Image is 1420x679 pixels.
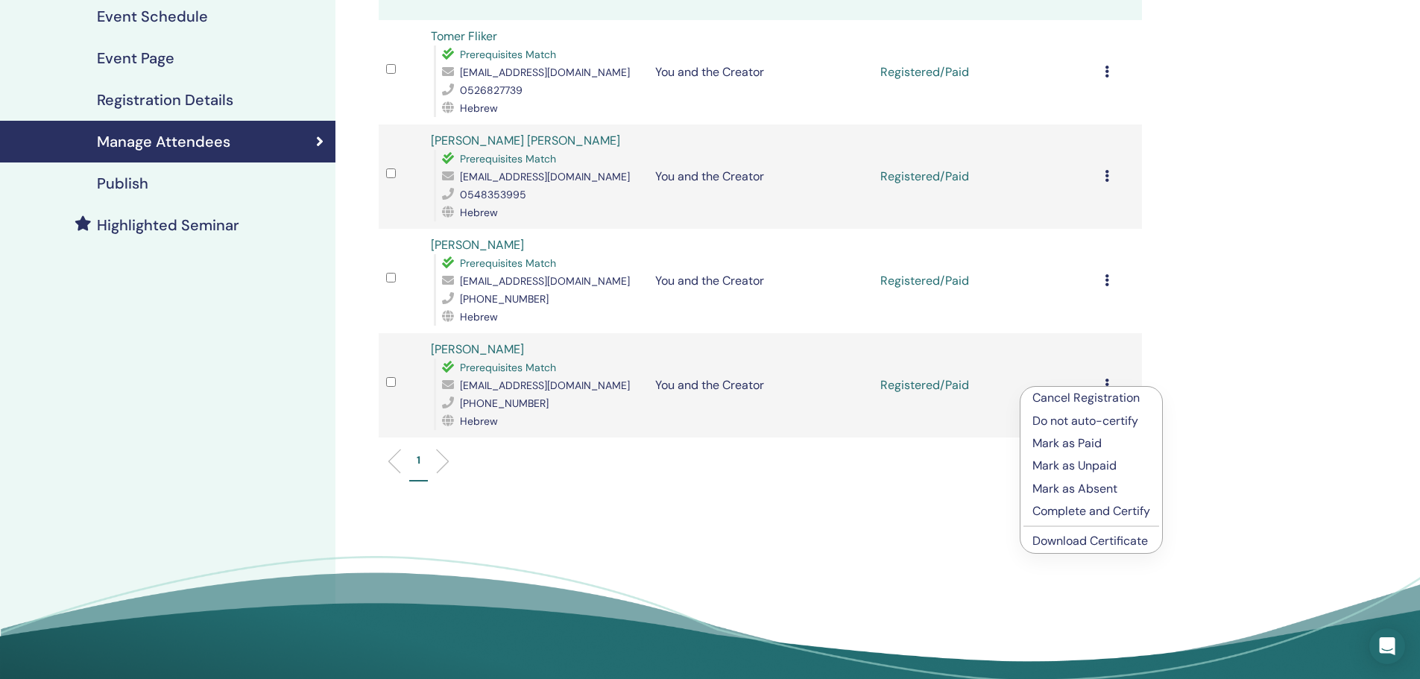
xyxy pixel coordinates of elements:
[431,341,524,357] a: [PERSON_NAME]
[1032,389,1150,407] p: Cancel Registration
[1032,435,1150,452] p: Mark as Paid
[460,206,498,219] span: Hebrew
[1032,502,1150,520] p: Complete and Certify
[1032,480,1150,498] p: Mark as Absent
[460,152,556,165] span: Prerequisites Match
[97,91,233,109] h4: Registration Details
[648,124,872,229] td: You and the Creator
[460,292,549,306] span: [PHONE_NUMBER]
[460,188,526,201] span: 0548353995
[460,48,556,61] span: Prerequisites Match
[97,216,239,234] h4: Highlighted Seminar
[460,101,498,115] span: Hebrew
[1369,628,1405,664] div: Open Intercom Messenger
[460,414,498,428] span: Hebrew
[417,452,420,468] p: 1
[648,229,872,333] td: You and the Creator
[460,83,523,97] span: 0526827739
[460,397,549,410] span: [PHONE_NUMBER]
[97,7,208,25] h4: Event Schedule
[97,133,230,151] h4: Manage Attendees
[460,256,556,270] span: Prerequisites Match
[431,133,620,148] a: [PERSON_NAME] [PERSON_NAME]
[1032,457,1150,475] p: Mark as Unpaid
[460,66,630,79] span: [EMAIL_ADDRESS][DOMAIN_NAME]
[460,170,630,183] span: [EMAIL_ADDRESS][DOMAIN_NAME]
[460,361,556,374] span: Prerequisites Match
[97,49,174,67] h4: Event Page
[460,379,630,392] span: [EMAIL_ADDRESS][DOMAIN_NAME]
[97,174,148,192] h4: Publish
[648,333,872,438] td: You and the Creator
[460,310,498,323] span: Hebrew
[1032,412,1150,430] p: Do not auto-certify
[431,28,497,44] a: Tomer Fliker
[460,274,630,288] span: [EMAIL_ADDRESS][DOMAIN_NAME]
[1032,533,1148,549] a: Download Certificate
[431,237,524,253] a: [PERSON_NAME]
[648,20,872,124] td: You and the Creator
